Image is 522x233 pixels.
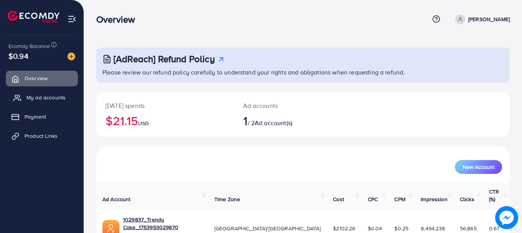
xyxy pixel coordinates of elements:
a: [PERSON_NAME] [452,14,510,24]
span: $0.04 [368,225,382,232]
h2: / 2 [243,113,328,128]
span: 56,865 [460,225,477,232]
span: Cost [333,195,344,203]
span: Payment [25,113,46,121]
span: $2102.26 [333,225,355,232]
span: Impression [421,195,448,203]
img: image [68,53,75,60]
a: Product Links [6,128,78,144]
span: Ad account(s) [255,119,292,127]
span: Ad Account [102,195,131,203]
span: $0.25 [394,225,408,232]
span: Ecomdy Balance [8,42,50,50]
span: Clicks [460,195,474,203]
img: logo [8,11,59,23]
span: 8,494,238 [421,225,445,232]
span: CPC [368,195,378,203]
span: $0.94 [8,50,28,61]
span: [GEOGRAPHIC_DATA]/[GEOGRAPHIC_DATA] [214,225,321,232]
span: USD [138,119,149,127]
span: New Account [463,164,494,170]
p: [PERSON_NAME] [468,15,510,24]
img: image [495,206,518,229]
span: CPM [394,195,405,203]
span: CTR (%) [489,188,499,203]
span: 1 [243,112,247,129]
h2: $21.15 [105,113,225,128]
button: New Account [455,160,502,174]
a: Overview [6,71,78,86]
p: Ad accounts [243,101,328,110]
span: Time Zone [214,195,240,203]
a: My ad accounts [6,90,78,105]
h3: [AdReach] Refund Policy [114,53,215,64]
a: 1029837_Trendy Case_1753953029870 [123,216,202,231]
span: 0.67 [489,225,500,232]
img: menu [68,15,76,23]
a: Payment [6,109,78,124]
span: Product Links [25,132,58,140]
span: Overview [25,74,48,82]
p: Please review our refund policy carefully to understand your rights and obligations when requesti... [102,68,505,77]
span: My ad accounts [26,94,66,101]
p: [DATE] spends [105,101,225,110]
h3: Overview [96,14,141,25]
